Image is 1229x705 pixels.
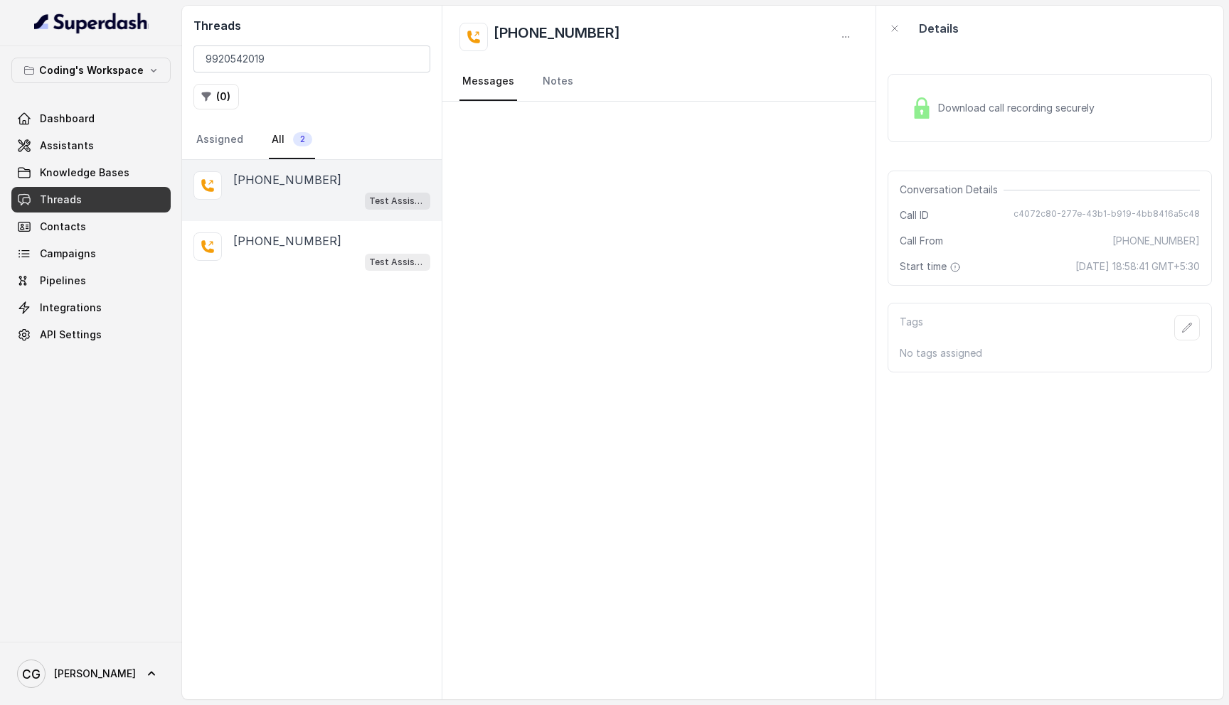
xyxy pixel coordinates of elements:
a: Notes [540,63,576,101]
span: Start time [900,259,964,274]
span: c4072c80-277e-43b1-b919-4bb8416a5c48 [1013,208,1200,222]
p: No tags assigned [900,346,1200,360]
a: Assistants [11,133,171,158]
nav: Tabs [459,63,858,101]
a: API Settings [11,322,171,348]
span: Download call recording securely [938,101,1100,115]
p: [PHONE_NUMBER] [233,232,341,249]
p: Test Assistant- 2 [369,194,426,208]
span: Conversation Details [900,183,1004,197]
span: Integrations [40,301,102,315]
button: (0) [193,84,239,109]
span: Assistants [40,139,94,153]
p: [PHONE_NUMBER] [233,171,341,188]
a: Campaigns [11,241,171,267]
a: All2 [269,121,315,159]
span: Campaigns [40,247,96,261]
span: Call From [900,234,943,248]
p: Test Assistant-3 [369,255,426,269]
h2: Threads [193,17,430,34]
span: [PERSON_NAME] [54,667,136,681]
h2: [PHONE_NUMBER] [494,23,620,51]
span: API Settings [40,328,102,342]
a: Threads [11,187,171,212]
input: Search by Call ID or Phone Number [193,45,430,72]
a: Messages [459,63,517,101]
a: Dashboard [11,106,171,131]
a: [PERSON_NAME] [11,654,171,694]
p: Details [919,20,959,37]
a: Pipelines [11,268,171,294]
span: Contacts [40,220,86,234]
span: 2 [293,132,312,146]
a: Integrations [11,295,171,321]
a: Knowledge Bases [11,160,171,185]
span: Knowledge Bases [40,166,129,180]
span: Dashboard [40,112,95,126]
span: Threads [40,193,82,207]
span: [PHONE_NUMBER] [1112,234,1200,248]
text: CG [22,667,41,682]
nav: Tabs [193,121,430,159]
p: Tags [900,315,923,340]
a: Contacts [11,214,171,240]
button: Coding's Workspace [11,58,171,83]
span: [DATE] 18:58:41 GMT+5:30 [1075,259,1200,274]
img: Lock Icon [911,97,932,119]
img: light.svg [34,11,149,34]
p: Coding's Workspace [39,62,144,79]
span: Pipelines [40,274,86,288]
span: Call ID [900,208,929,222]
a: Assigned [193,121,246,159]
